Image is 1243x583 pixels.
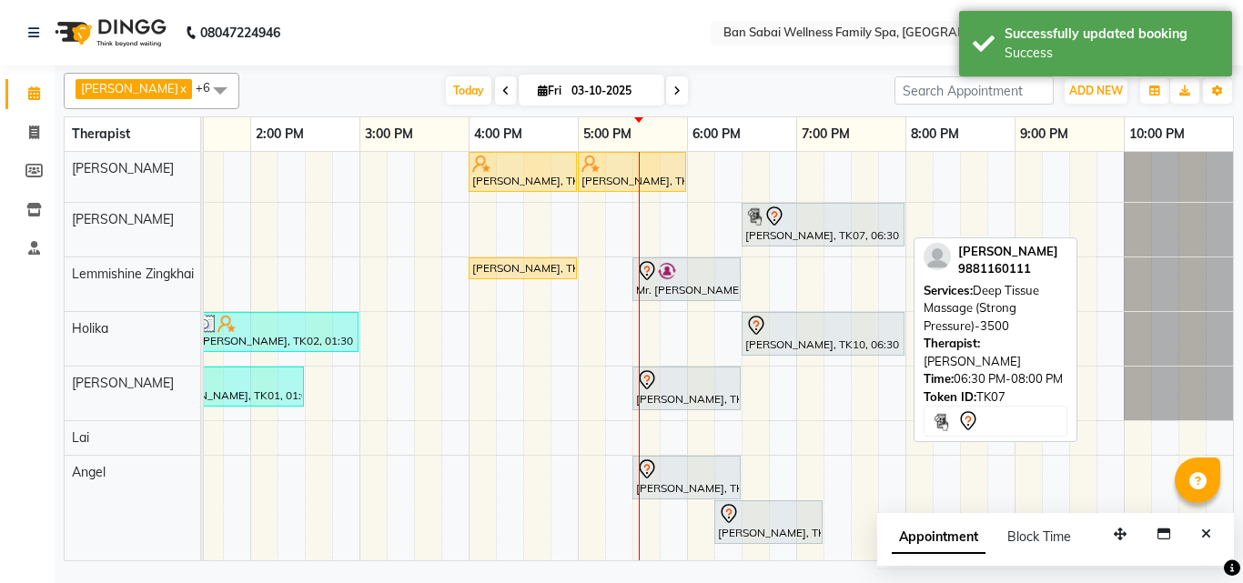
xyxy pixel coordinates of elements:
[72,211,174,227] span: [PERSON_NAME]
[46,7,171,58] img: logo
[892,521,985,554] span: Appointment
[446,76,491,105] span: Today
[1125,121,1189,147] a: 10:00 PM
[72,126,130,142] span: Therapist
[470,121,527,147] a: 4:00 PM
[894,76,1054,105] input: Search Appointment
[924,370,1067,388] div: 06:30 PM-08:00 PM
[924,283,973,297] span: Services:
[924,388,1067,407] div: TK07
[251,121,308,147] a: 2:00 PM
[924,336,980,350] span: Therapist:
[924,283,1039,333] span: Deep Tissue Massage (Strong Pressure)-3500
[178,81,187,95] a: x
[470,260,575,276] div: [PERSON_NAME], TK03, 04:00 PM-05:00 PM, Deep Tissue Massage (Strong Pressure)-2500
[579,121,636,147] a: 5:00 PM
[143,369,302,404] div: Mr.[PERSON_NAME], TK01, 01:00 PM-02:30 PM, Swedish Massage (Medium Pressure)-90min
[470,155,575,189] div: [PERSON_NAME], TK05, 04:00 PM-05:00 PM, Thai/Dry/Sports Massage(Strong Pressure-60min)
[924,389,976,404] span: Token ID:
[1005,44,1218,63] div: Success
[1065,78,1127,104] button: ADD NEW
[634,458,739,497] div: [PERSON_NAME], TK08, 05:30 PM-06:30 PM, Deep Tissue Massage (Strong Pressure)-2500
[1016,121,1073,147] a: 9:00 PM
[634,369,739,407] div: [PERSON_NAME], TK08, 05:30 PM-06:30 PM, Deep Tissue Massage (Strong Pressure)-2500
[958,260,1058,278] div: 9881160111
[716,503,821,541] div: [PERSON_NAME], TK04, 06:15 PM-07:15 PM, Balinese Massage (Medium to Strong Pressure)2500
[924,371,954,386] span: Time:
[1069,84,1123,97] span: ADD NEW
[72,375,174,391] span: [PERSON_NAME]
[81,81,178,95] span: [PERSON_NAME]
[72,160,174,176] span: [PERSON_NAME]
[924,243,951,270] img: profile
[72,464,106,480] span: Angel
[197,315,357,349] div: [PERSON_NAME], TK02, 01:30 PM-03:00 PM, Deep Tissue Massage (Strong Pressure)-3500
[958,244,1058,258] span: [PERSON_NAME]
[580,155,684,189] div: [PERSON_NAME], TK05, 05:00 PM-06:00 PM, Aroma Oil massage (Light Pressure)/2500
[196,80,224,95] span: +6
[1193,520,1219,548] button: Close
[72,429,89,446] span: Lai
[566,77,657,105] input: 2025-10-03
[634,260,739,298] div: Mr. [PERSON_NAME], TK09, 05:30 PM-06:30 PM, Swedish Massage (Medium Pressure)-60min
[200,7,280,58] b: 08047224946
[688,121,745,147] a: 6:00 PM
[797,121,854,147] a: 7:00 PM
[533,84,566,97] span: Fri
[1007,528,1071,545] span: Block Time
[924,335,1067,370] div: [PERSON_NAME]
[72,266,194,282] span: Lemmishine Zingkhai
[360,121,418,147] a: 3:00 PM
[1005,25,1218,44] div: Successfully updated booking
[743,206,903,244] div: [PERSON_NAME], TK07, 06:30 PM-08:00 PM, Deep Tissue Massage (Strong Pressure)-3500
[906,121,964,147] a: 8:00 PM
[72,320,108,337] span: Holika
[743,315,903,353] div: [PERSON_NAME], TK10, 06:30 PM-08:00 PM, Deep Tissue Massage (Strong Pressure)-3500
